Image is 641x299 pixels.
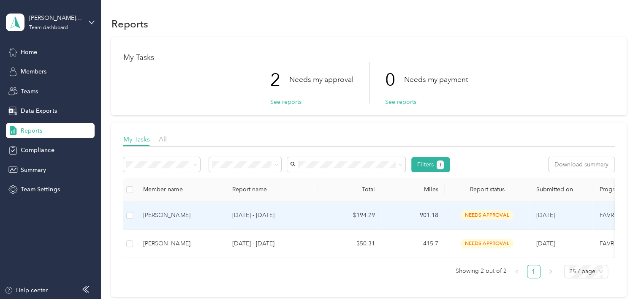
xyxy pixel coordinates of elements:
button: See reports [270,98,301,106]
span: Members [21,67,46,76]
a: 1 [527,265,540,278]
span: Reports [21,126,42,135]
th: Submitted on [529,178,592,201]
div: Total [325,186,375,193]
div: [PERSON_NAME] [143,239,218,248]
p: 0 [385,62,404,98]
span: Team Settings [21,185,60,194]
span: Teams [21,87,38,96]
th: Report name [225,178,318,201]
td: $194.29 [318,201,381,230]
div: [PERSON_NAME] [143,211,218,220]
button: Filters1 [411,157,450,172]
p: 2 [270,62,289,98]
div: Page Size [564,265,608,278]
span: Showing 2 out of 2 [456,265,507,277]
span: Home [21,48,37,57]
li: Next Page [544,265,557,278]
td: 901.18 [381,201,445,230]
div: Team dashboard [29,25,68,30]
p: [DATE] - [DATE] [232,211,311,220]
span: needs approval [460,210,513,220]
button: left [510,265,524,278]
iframe: Everlance-gr Chat Button Frame [594,252,641,299]
td: $50.31 [318,230,381,258]
td: 415.7 [381,230,445,258]
span: 25 / page [569,265,603,278]
span: My Tasks [123,135,149,143]
span: All [158,135,166,143]
h1: Reports [111,19,148,28]
th: Member name [136,178,225,201]
button: 1 [437,160,444,169]
span: Data Exports [21,106,57,115]
button: Download summary [549,157,614,172]
span: right [548,269,553,274]
li: Previous Page [510,265,524,278]
div: Miles [388,186,438,193]
button: Help center [5,286,48,295]
span: 1 [439,161,441,169]
h1: My Tasks [123,53,614,62]
span: left [514,269,519,274]
span: [DATE] [536,212,554,219]
div: Member name [143,186,218,193]
span: needs approval [460,239,513,248]
p: Needs my payment [404,74,467,85]
p: Needs my approval [289,74,353,85]
div: [PERSON_NAME][EMAIL_ADDRESS][PERSON_NAME][DOMAIN_NAME] [29,14,82,22]
span: Summary [21,166,46,174]
span: [DATE] [536,240,554,247]
button: right [544,265,557,278]
button: See reports [385,98,416,106]
span: Compliance [21,146,54,155]
span: Report status [451,186,522,193]
p: [DATE] - [DATE] [232,239,311,248]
